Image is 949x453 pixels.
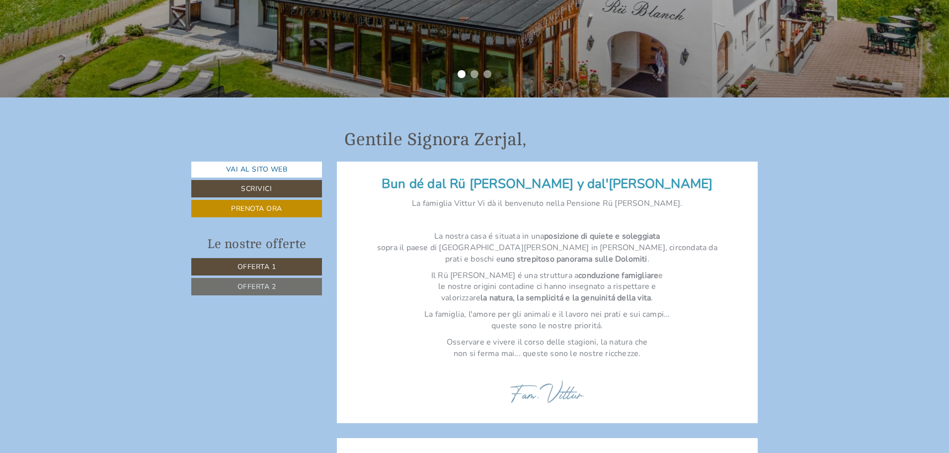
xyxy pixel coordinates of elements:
small: 11:34 [15,48,154,55]
p: La famiglia Vittur Vi dà il benvenuto nella Pensione Rü [PERSON_NAME]. [352,198,743,209]
strong: posizione di quiete e soleggiata [544,231,660,242]
p: Il Rü [PERSON_NAME] é una struttura a e le nostre origini contadine ci hanno insegnato a rispetta... [352,270,743,304]
a: Prenota ora [191,200,322,217]
strong: conduzione famigliare [578,270,658,281]
p: La famiglia, l'amore per gli animali e il lavoro nei prati e sui campi... queste sono le nostre p... [352,309,743,332]
div: giovedì [173,7,218,24]
a: Scrivici [191,180,322,197]
div: Hotel Ciasa Rü Blanch - Authentic view [15,29,154,37]
p: Osservare e vivere il corso delle stagioni, la natura che non si ferma mai... queste sono le nost... [352,337,743,360]
strong: la natura, la semplicitá e la genuinitá della vita [480,292,651,303]
strong: uno strepitoso panorama sulle Dolomiti [501,254,647,265]
div: Le nostre offerte [191,235,322,253]
h1: Gentile Signora Zerjal, [344,130,526,150]
span: Offerta 2 [237,282,276,291]
span: Bun dé dal Rü [PERSON_NAME] y dal'[PERSON_NAME] [382,175,712,192]
button: Invia [341,262,392,279]
p: La nostra casa é situata in una sopra il paese di [GEOGRAPHIC_DATA][PERSON_NAME] in [PERSON_NAME]... [352,231,743,265]
span: Offerta 1 [237,262,276,272]
a: Vai al sito web [191,162,322,178]
div: Buon giorno, come possiamo aiutarla? [7,27,159,57]
img: image [510,380,584,403]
